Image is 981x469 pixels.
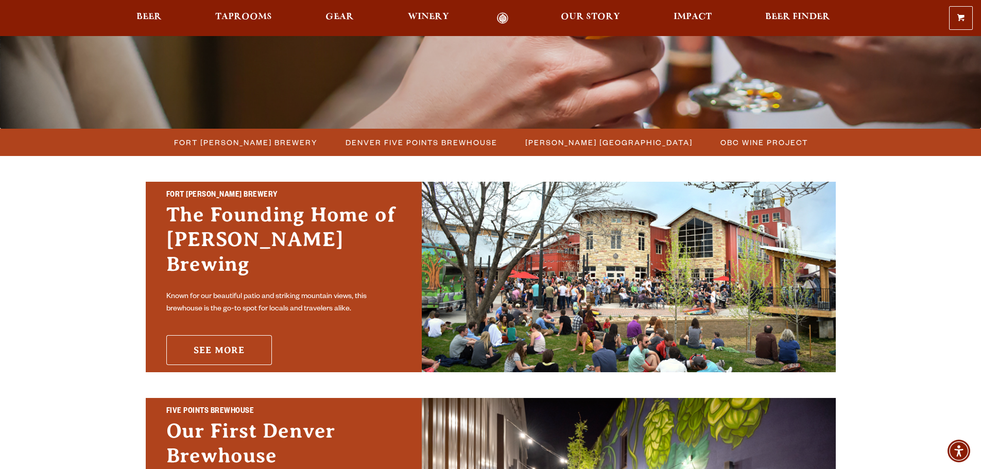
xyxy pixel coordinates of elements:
[136,13,162,21] span: Beer
[525,135,693,150] span: [PERSON_NAME] [GEOGRAPHIC_DATA]
[554,12,627,24] a: Our Story
[166,291,401,316] p: Known for our beautiful patio and striking mountain views, this brewhouse is the go-to spot for l...
[325,13,354,21] span: Gear
[209,12,279,24] a: Taprooms
[166,189,401,202] h2: Fort [PERSON_NAME] Brewery
[215,13,272,21] span: Taprooms
[714,135,813,150] a: OBC Wine Project
[408,13,449,21] span: Winery
[948,440,970,462] div: Accessibility Menu
[166,335,272,365] a: See More
[674,13,712,21] span: Impact
[168,135,323,150] a: Fort [PERSON_NAME] Brewery
[339,135,503,150] a: Denver Five Points Brewhouse
[346,135,497,150] span: Denver Five Points Brewhouse
[130,12,168,24] a: Beer
[166,405,401,419] h2: Five Points Brewhouse
[166,202,401,287] h3: The Founding Home of [PERSON_NAME] Brewing
[519,135,698,150] a: [PERSON_NAME] [GEOGRAPHIC_DATA]
[720,135,808,150] span: OBC Wine Project
[759,12,837,24] a: Beer Finder
[319,12,360,24] a: Gear
[667,12,718,24] a: Impact
[401,12,456,24] a: Winery
[561,13,620,21] span: Our Story
[765,13,830,21] span: Beer Finder
[484,12,522,24] a: Odell Home
[174,135,318,150] span: Fort [PERSON_NAME] Brewery
[422,182,836,372] img: Fort Collins Brewery & Taproom'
